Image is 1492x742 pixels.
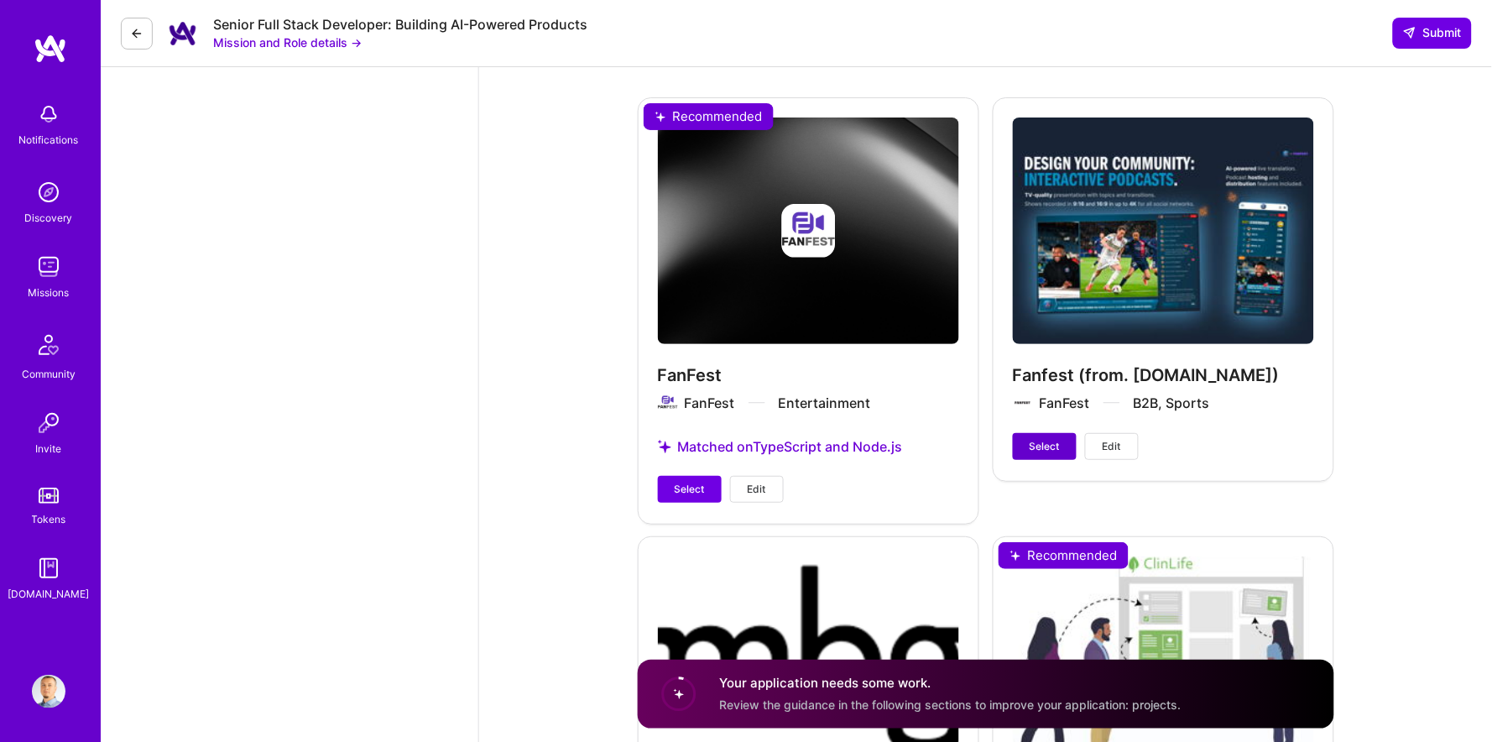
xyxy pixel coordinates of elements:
img: User Avatar [32,675,65,708]
img: teamwork [32,250,65,284]
img: bell [32,97,65,131]
img: logo [34,34,67,64]
div: Tokens [32,510,66,528]
button: Select [658,476,722,503]
div: Invite [36,440,62,457]
span: Review the guidance in the following sections to improve your application: projects. [720,698,1182,712]
img: Company Logo [166,17,200,50]
img: Community [29,325,69,365]
span: Edit [1103,439,1121,454]
button: Edit [1085,433,1139,460]
span: Edit [748,482,766,497]
span: Submit [1403,24,1462,41]
div: [DOMAIN_NAME] [8,585,90,603]
img: tokens [39,488,59,504]
span: Select [1030,439,1060,454]
i: icon LeftArrowDark [130,27,143,40]
div: Community [22,365,76,383]
div: Missions [29,284,70,301]
a: User Avatar [28,675,70,708]
button: Edit [730,476,784,503]
div: Senior Full Stack Developer: Building AI-Powered Products [213,16,587,34]
div: Discovery [25,209,73,227]
i: icon SendLight [1403,26,1416,39]
button: Mission and Role details → [213,34,362,51]
div: Notifications [19,131,79,149]
span: Select [675,482,705,497]
button: Submit [1393,18,1472,48]
img: guide book [32,551,65,585]
img: Invite [32,406,65,440]
button: Select [1013,433,1077,460]
img: discovery [32,175,65,209]
h4: Your application needs some work. [720,675,1182,692]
